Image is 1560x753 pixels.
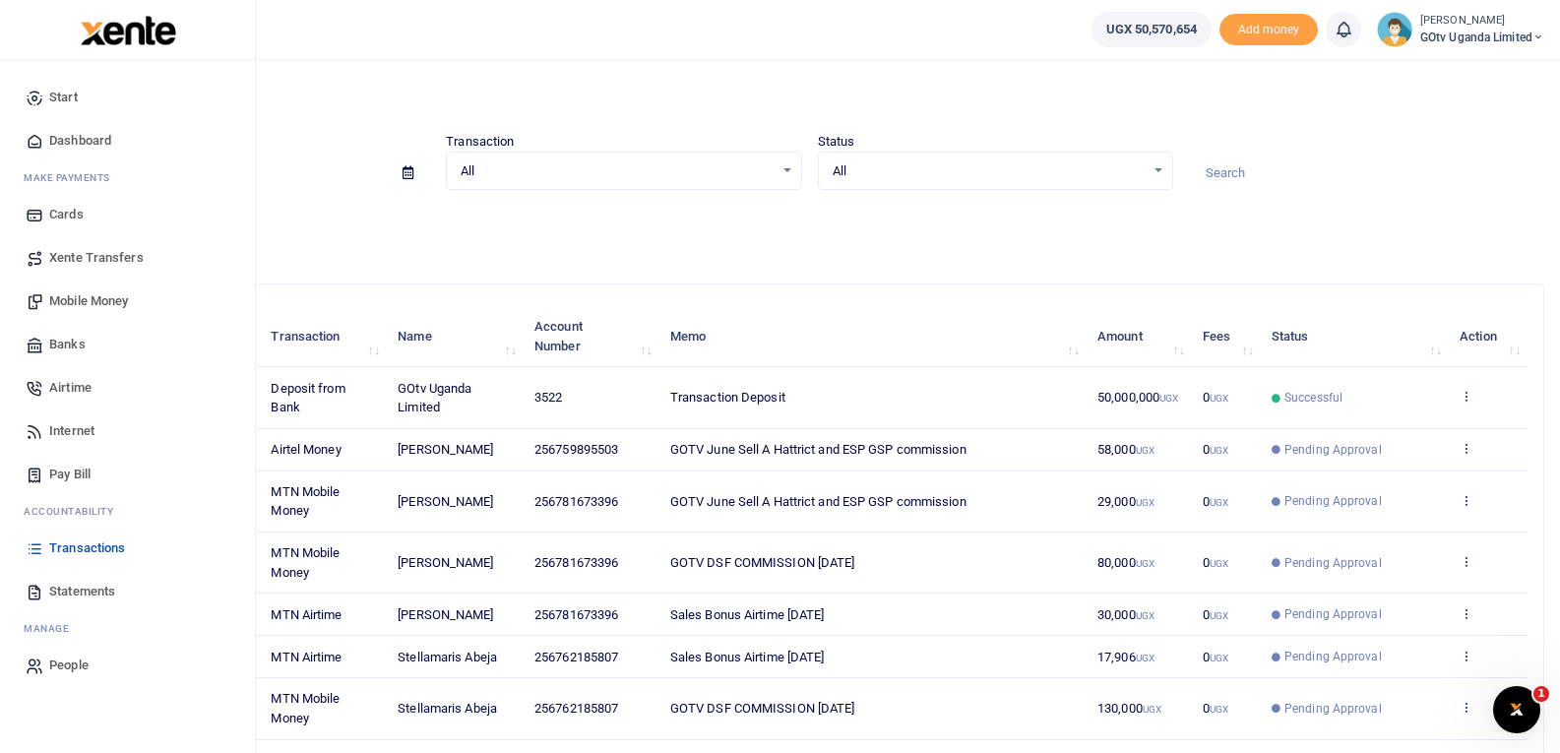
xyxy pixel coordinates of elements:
span: countability [38,504,113,519]
span: [PERSON_NAME] [398,442,493,457]
small: UGX [1136,610,1154,621]
span: Statements [49,582,115,601]
span: UGX 50,570,654 [1106,20,1197,39]
th: Amount: activate to sort column ascending [1087,306,1192,367]
span: ake Payments [33,170,110,185]
small: UGX [1210,558,1228,569]
span: MTN Airtime [271,607,342,622]
span: anage [33,621,70,636]
span: 3522 [534,390,562,405]
a: Start [16,76,239,119]
span: Cards [49,205,84,224]
span: Pending Approval [1284,441,1382,459]
label: Transaction [446,132,514,152]
small: UGX [1210,497,1228,508]
a: Statements [16,570,239,613]
span: Internet [49,421,94,441]
a: Add money [1219,21,1318,35]
span: Stellamaris Abeja [398,650,497,664]
span: 256762185807 [534,650,618,664]
span: 256781673396 [534,555,618,570]
li: Ac [16,496,239,527]
th: Fees: activate to sort column ascending [1192,306,1261,367]
p: Download [75,214,1544,234]
span: Pending Approval [1284,648,1382,665]
th: Status: activate to sort column ascending [1261,306,1449,367]
li: Wallet ballance [1084,12,1219,47]
a: People [16,644,239,687]
a: Airtime [16,366,239,409]
span: 0 [1203,701,1228,716]
span: Pending Approval [1284,605,1382,623]
small: UGX [1210,653,1228,663]
small: UGX [1136,497,1154,508]
span: Start [49,88,78,107]
span: 0 [1203,390,1228,405]
span: People [49,656,89,675]
th: Name: activate to sort column ascending [387,306,524,367]
a: Cards [16,193,239,236]
img: logo-large [81,16,176,45]
span: 17,906 [1097,650,1154,664]
span: Sales Bonus Airtime [DATE] [670,650,825,664]
span: GOTV DSF COMMISSION [DATE] [670,701,855,716]
span: All [833,161,1145,181]
iframe: Intercom live chat [1493,686,1540,733]
span: Pending Approval [1284,554,1382,572]
small: UGX [1136,653,1154,663]
span: 0 [1203,650,1228,664]
span: MTN Airtime [271,650,342,664]
small: [PERSON_NAME] [1420,13,1544,30]
span: 0 [1203,607,1228,622]
span: 256781673396 [534,607,618,622]
span: [PERSON_NAME] [398,555,493,570]
span: Airtel Money [271,442,341,457]
small: UGX [1136,445,1154,456]
small: UGX [1210,393,1228,404]
span: Banks [49,335,86,354]
a: Dashboard [16,119,239,162]
span: Deposit from Bank [271,381,344,415]
th: Account Number: activate to sort column ascending [524,306,659,367]
th: Transaction: activate to sort column ascending [260,306,387,367]
a: logo-small logo-large logo-large [79,22,176,36]
span: MTN Mobile Money [271,545,340,580]
small: UGX [1159,393,1178,404]
span: Pay Bill [49,465,91,484]
span: 58,000 [1097,442,1154,457]
span: 130,000 [1097,701,1161,716]
small: UGX [1143,704,1161,715]
input: Search [1189,157,1544,190]
a: Banks [16,323,239,366]
small: UGX [1136,558,1154,569]
a: Pay Bill [16,453,239,496]
span: 0 [1203,555,1228,570]
span: [PERSON_NAME] [398,607,493,622]
small: UGX [1210,445,1228,456]
a: profile-user [PERSON_NAME] GOtv Uganda Limited [1377,12,1544,47]
th: Memo: activate to sort column ascending [659,306,1087,367]
span: 50,000,000 [1097,390,1178,405]
a: Transactions [16,527,239,570]
li: Toup your wallet [1219,14,1318,46]
span: GOTV DSF COMMISSION [DATE] [670,555,855,570]
span: 0 [1203,494,1228,509]
label: Status [818,132,855,152]
span: MTN Mobile Money [271,484,340,519]
small: UGX [1210,610,1228,621]
span: MTN Mobile Money [271,691,340,725]
a: UGX 50,570,654 [1092,12,1212,47]
span: GOtv Uganda Limited [398,381,471,415]
th: Action: activate to sort column ascending [1449,306,1528,367]
span: Successful [1284,389,1342,407]
span: [PERSON_NAME] [398,494,493,509]
span: 256762185807 [534,701,618,716]
span: Pending Approval [1284,700,1382,718]
span: GOtv Uganda Limited [1420,29,1544,46]
span: 0 [1203,442,1228,457]
span: 30,000 [1097,607,1154,622]
span: GOTV June Sell A Hattrict and ESP GSP commission [670,442,967,457]
span: Dashboard [49,131,111,151]
span: Transaction Deposit [670,390,785,405]
li: M [16,613,239,644]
